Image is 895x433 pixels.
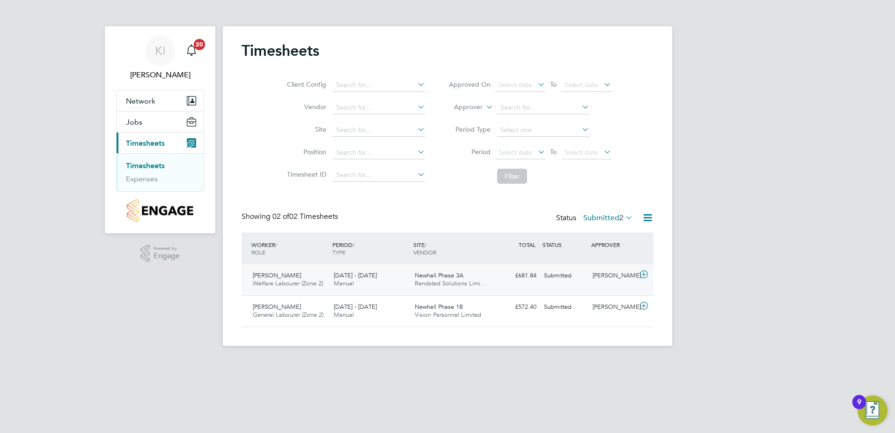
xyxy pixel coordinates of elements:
[117,90,204,111] button: Network
[126,161,165,170] a: Timesheets
[492,299,540,315] div: £572.40
[857,402,861,414] div: 9
[497,124,589,137] input: Select one
[253,303,301,311] span: [PERSON_NAME]
[284,125,326,134] label: Site
[858,396,888,426] button: Open Resource Center, 9 new notifications
[154,245,180,253] span: Powered by
[284,103,326,111] label: Vendor
[284,148,326,156] label: Position
[182,36,201,66] a: 20
[272,212,338,221] span: 02 Timesheets
[127,199,193,222] img: countryside-properties-logo-retina.png
[333,169,425,182] input: Search for...
[565,148,598,157] span: Select date
[126,139,165,148] span: Timesheets
[411,236,492,261] div: SITE
[116,69,204,81] span: Kieron Ingram
[556,212,635,225] div: Status
[155,45,166,57] span: KI
[448,80,491,89] label: Approved On
[333,146,425,159] input: Search for...
[253,271,301,279] span: [PERSON_NAME]
[497,101,589,114] input: Search for...
[333,79,425,92] input: Search for...
[194,39,205,50] span: 20
[589,236,638,253] div: APPROVER
[448,125,491,134] label: Period Type
[272,212,289,221] span: 02 of
[242,212,340,222] div: Showing
[117,133,204,153] button: Timesheets
[334,303,377,311] span: [DATE] - [DATE]
[415,271,463,279] span: Newhall Phase 3A
[540,268,589,284] div: Submitted
[275,241,277,248] span: /
[117,153,204,191] div: Timesheets
[497,169,527,184] button: Filter
[249,236,330,261] div: WORKER
[352,241,354,248] span: /
[415,303,463,311] span: Newhall Phase 1B
[540,236,589,253] div: STATUS
[492,268,540,284] div: £681.84
[499,148,532,157] span: Select date
[589,268,638,284] div: [PERSON_NAME]
[253,279,323,287] span: Welfare Labourer (Zone 2)
[415,311,481,319] span: Vision Personnel Limited
[415,279,486,287] span: Randstad Solutions Limi…
[154,252,180,260] span: Engage
[117,112,204,132] button: Jobs
[519,241,536,248] span: TOTAL
[547,146,559,158] span: To
[126,174,158,183] a: Expenses
[334,311,354,319] span: Manual
[334,271,377,279] span: [DATE] - [DATE]
[242,41,319,60] h2: Timesheets
[126,118,142,127] span: Jobs
[126,97,155,105] span: Network
[540,299,589,315] div: Submitted
[332,248,345,256] span: TYPE
[140,245,180,262] a: Powered byEngage
[253,311,323,319] span: General Labourer (Zone 2)
[583,213,633,223] label: Submitted
[448,148,491,156] label: Period
[589,299,638,315] div: [PERSON_NAME]
[116,199,204,222] a: Go to home page
[413,248,436,256] span: VENDOR
[547,78,559,90] span: To
[440,103,483,112] label: Approver
[116,36,204,81] a: KI[PERSON_NAME]
[333,124,425,137] input: Search for...
[334,279,354,287] span: Manual
[330,236,411,261] div: PERIOD
[333,101,425,114] input: Search for...
[565,81,598,89] span: Select date
[619,213,624,223] span: 2
[284,170,326,179] label: Timesheet ID
[284,80,326,89] label: Client Config
[425,241,426,248] span: /
[105,26,215,233] nav: Main navigation
[499,81,532,89] span: Select date
[251,248,265,256] span: ROLE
